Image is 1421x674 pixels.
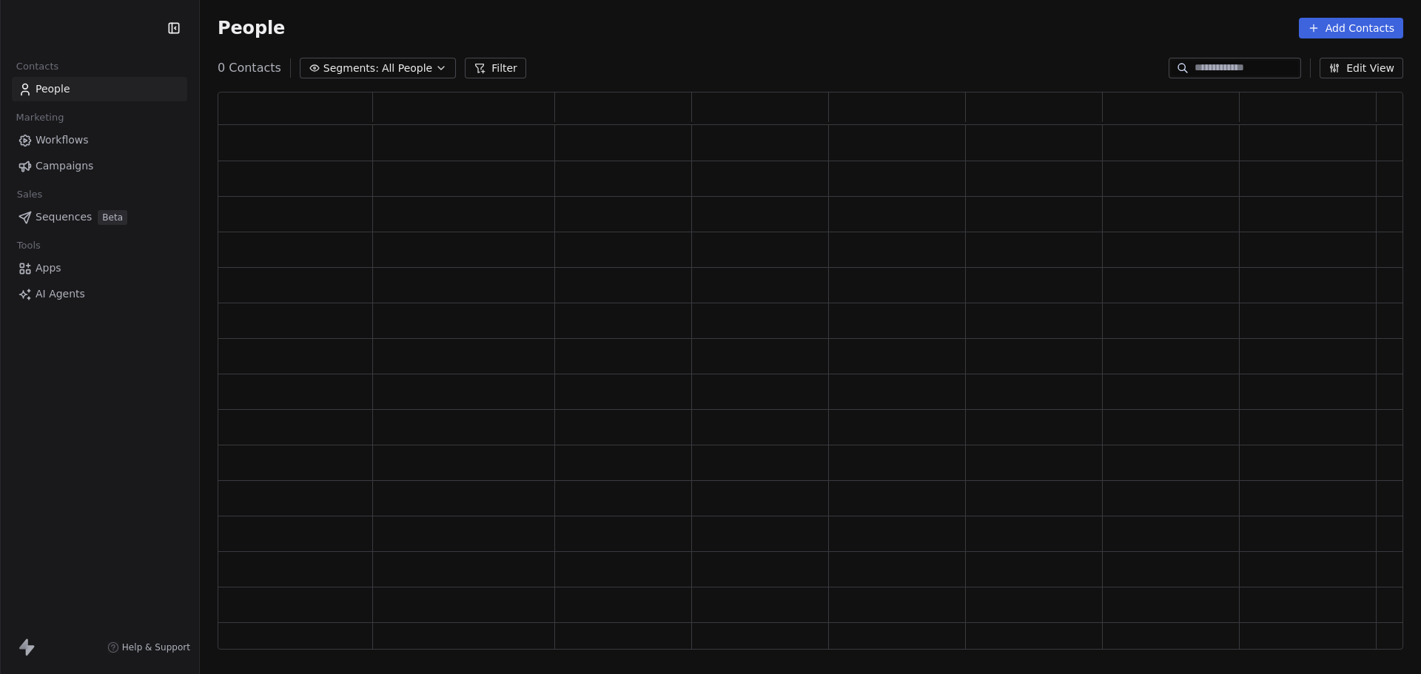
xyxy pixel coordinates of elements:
span: Workflows [36,132,89,148]
span: People [36,81,70,97]
a: Apps [12,256,187,280]
a: People [12,77,187,101]
span: Marketing [10,107,70,129]
span: Campaigns [36,158,93,174]
button: Edit View [1320,58,1403,78]
a: AI Agents [12,282,187,306]
span: Segments: [323,61,379,76]
a: Help & Support [107,641,190,653]
a: Workflows [12,128,187,152]
span: Sales [10,183,49,206]
button: Add Contacts [1299,18,1403,38]
span: Apps [36,260,61,276]
span: People [218,17,285,39]
a: SequencesBeta [12,205,187,229]
a: Campaigns [12,154,187,178]
span: Contacts [10,55,65,78]
span: All People [382,61,432,76]
span: Help & Support [122,641,190,653]
span: Tools [10,235,47,257]
span: 0 Contacts [218,59,281,77]
button: Filter [465,58,526,78]
span: AI Agents [36,286,85,302]
span: Beta [98,210,127,225]
span: Sequences [36,209,92,225]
